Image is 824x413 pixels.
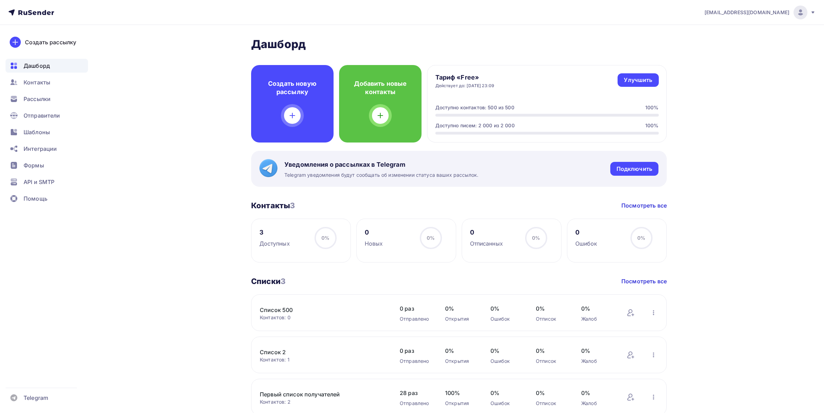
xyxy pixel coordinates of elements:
[24,78,50,86] span: Контакты
[621,201,667,210] a: Посмотреть все
[490,400,522,407] div: Ошибок
[24,62,50,70] span: Дашборд
[705,6,816,19] a: [EMAIL_ADDRESS][DOMAIN_NAME]
[6,158,88,172] a: Формы
[25,38,76,46] div: Создать рассылку
[470,239,503,248] div: Отписанных
[6,92,88,106] a: Рассылки
[365,239,383,248] div: Новых
[490,304,522,313] span: 0%
[645,104,659,111] div: 100%
[260,356,386,363] div: Контактов: 1
[645,122,659,129] div: 100%
[24,394,48,402] span: Telegram
[6,125,88,139] a: Шаблоны
[536,389,567,397] span: 0%
[445,304,477,313] span: 0%
[6,75,88,89] a: Контакты
[490,347,522,355] span: 0%
[435,83,495,89] div: Действует до: [DATE] 23:09
[251,201,295,210] h3: Контакты
[581,400,613,407] div: Жалоб
[532,235,540,241] span: 0%
[284,172,478,178] span: Telegram уведомления будут сообщать об изменении статуса ваших рассылок.
[435,122,515,129] div: Доступно писем: 2 000 из 2 000
[281,277,285,286] span: 3
[581,358,613,365] div: Жалоб
[260,314,386,321] div: Контактов: 0
[321,235,329,241] span: 0%
[350,80,410,96] h4: Добавить новые контакты
[6,109,88,122] a: Отправители
[284,160,478,169] span: Уведомления о рассылках в Telegram
[24,95,51,103] span: Рассылки
[251,276,285,286] h3: Списки
[400,400,431,407] div: Отправлено
[445,389,477,397] span: 100%
[259,239,290,248] div: Доступных
[445,315,477,322] div: Открытия
[536,400,567,407] div: Отписок
[445,358,477,365] div: Открытия
[581,389,613,397] span: 0%
[490,358,522,365] div: Ошибок
[290,201,295,210] span: 3
[445,347,477,355] span: 0%
[637,235,645,241] span: 0%
[490,389,522,397] span: 0%
[536,358,567,365] div: Отписок
[705,9,789,16] span: [EMAIL_ADDRESS][DOMAIN_NAME]
[24,194,47,203] span: Помощь
[624,76,652,84] div: Улучшить
[400,389,431,397] span: 28 раз
[617,165,652,173] div: Подключить
[24,178,54,186] span: API и SMTP
[581,315,613,322] div: Жалоб
[490,315,522,322] div: Ошибок
[262,80,322,96] h4: Создать новую рассылку
[259,228,290,237] div: 3
[400,347,431,355] span: 0 раз
[435,73,495,82] h4: Тариф «Free»
[621,277,667,285] a: Посмотреть все
[470,228,503,237] div: 0
[445,400,477,407] div: Открытия
[536,347,567,355] span: 0%
[575,239,597,248] div: Ошибок
[24,161,44,169] span: Формы
[260,306,378,314] a: Список 500
[260,390,378,398] a: Первый список получателей
[251,37,667,51] h2: Дашборд
[575,228,597,237] div: 0
[536,304,567,313] span: 0%
[400,315,431,322] div: Отправлено
[435,104,514,111] div: Доступно контактов: 500 из 500
[24,111,60,120] span: Отправители
[24,145,57,153] span: Интеграции
[24,128,50,136] span: Шаблоны
[365,228,383,237] div: 0
[6,59,88,73] a: Дашборд
[260,348,378,356] a: Список 2
[400,304,431,313] span: 0 раз
[427,235,435,241] span: 0%
[260,398,386,405] div: Контактов: 2
[400,358,431,365] div: Отправлено
[581,347,613,355] span: 0%
[536,315,567,322] div: Отписок
[581,304,613,313] span: 0%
